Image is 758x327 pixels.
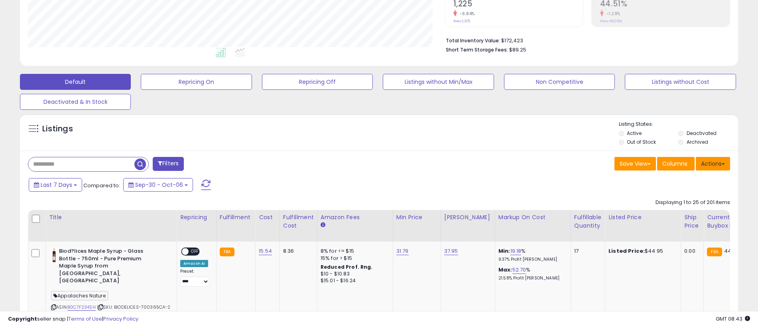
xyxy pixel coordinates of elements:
div: Fulfillment Cost [283,213,314,230]
b: Total Inventory Value: [446,37,500,44]
div: $10 - $10.83 [321,271,387,277]
img: 31V1y9z6GSL._SL40_.jpg [51,248,57,264]
div: Title [49,213,173,222]
small: Prev: 45.09% [600,19,622,24]
p: Listing States: [619,121,738,128]
a: 19.18 [510,247,522,255]
small: -6.84% [457,11,475,17]
li: $172,423 [446,35,724,45]
button: Deactivated & In Stock [20,94,131,110]
b: Max: [498,266,512,273]
button: Last 7 Days [29,178,82,192]
p: 21.58% Profit [PERSON_NAME] [498,275,565,281]
a: 52.70 [512,266,526,274]
button: Default [20,74,131,90]
div: 8% for <= $15 [321,248,387,255]
button: Repricing On [141,74,252,90]
div: Ship Price [684,213,700,230]
th: The percentage added to the cost of goods (COGS) that forms the calculator for Min & Max prices. [495,210,571,242]
button: Repricing Off [262,74,373,90]
span: Last 7 Days [41,181,72,189]
b: Reduced Prof. Rng. [321,264,373,270]
b: Short Term Storage Fees: [446,46,508,53]
span: 44.95 [724,247,739,255]
span: Appalaches Nature [51,291,108,300]
label: Archived [687,139,708,145]
div: Preset: [180,269,210,287]
div: 15% for > $15 [321,255,387,262]
a: Terms of Use [68,315,102,323]
div: % [498,248,565,262]
span: Columns [662,160,687,168]
a: 37.95 [444,247,458,255]
div: Displaying 1 to 25 of 201 items [656,199,730,206]
span: OFF [189,248,201,255]
small: FBA [220,248,234,256]
div: Repricing [180,213,213,222]
div: Fulfillment [220,213,252,222]
p: 9.37% Profit [PERSON_NAME] [498,257,565,262]
b: Listed Price: [608,247,645,255]
label: Active [627,130,642,137]
a: 15.54 [259,247,272,255]
a: 31.79 [396,247,409,255]
b: Biod?lices Maple Syrup - Glass Bottle - 750ml - Pure Premium Maple Syrup from [GEOGRAPHIC_DATA], ... [59,248,156,287]
div: Current Buybox Price [707,213,748,230]
h5: Listings [42,123,73,135]
button: Save View [614,157,656,170]
button: Actions [696,157,730,170]
label: Out of Stock [627,139,656,145]
div: [PERSON_NAME] [444,213,492,222]
div: Markup on Cost [498,213,567,222]
small: -1.29% [604,11,620,17]
button: Columns [657,157,695,170]
label: Deactivated [687,130,717,137]
div: 0.00 [684,248,697,255]
button: Non Competitive [504,74,615,90]
button: Listings without Min/Max [383,74,494,90]
span: Compared to: [83,182,120,189]
div: Fulfillable Quantity [574,213,602,230]
div: $44.95 [608,248,675,255]
div: 17 [574,248,599,255]
div: Amazon AI [180,260,208,267]
span: Sep-30 - Oct-06 [135,181,183,189]
div: seller snap | | [8,315,138,323]
span: 2025-10-14 08:43 GMT [716,315,750,323]
div: Min Price [396,213,437,222]
small: Prev: 1,315 [453,19,470,24]
div: % [498,266,565,281]
div: Amazon Fees [321,213,390,222]
div: $15.01 - $16.24 [321,277,387,284]
small: Amazon Fees. [321,222,325,229]
b: Min: [498,247,510,255]
button: Listings without Cost [625,74,736,90]
small: FBA [707,248,722,256]
button: Sep-30 - Oct-06 [123,178,193,192]
strong: Copyright [8,315,37,323]
button: Filters [153,157,184,171]
div: 8.36 [283,248,311,255]
span: $89.25 [509,46,526,54]
div: Listed Price [608,213,677,222]
a: Privacy Policy [103,315,138,323]
div: Cost [259,213,276,222]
